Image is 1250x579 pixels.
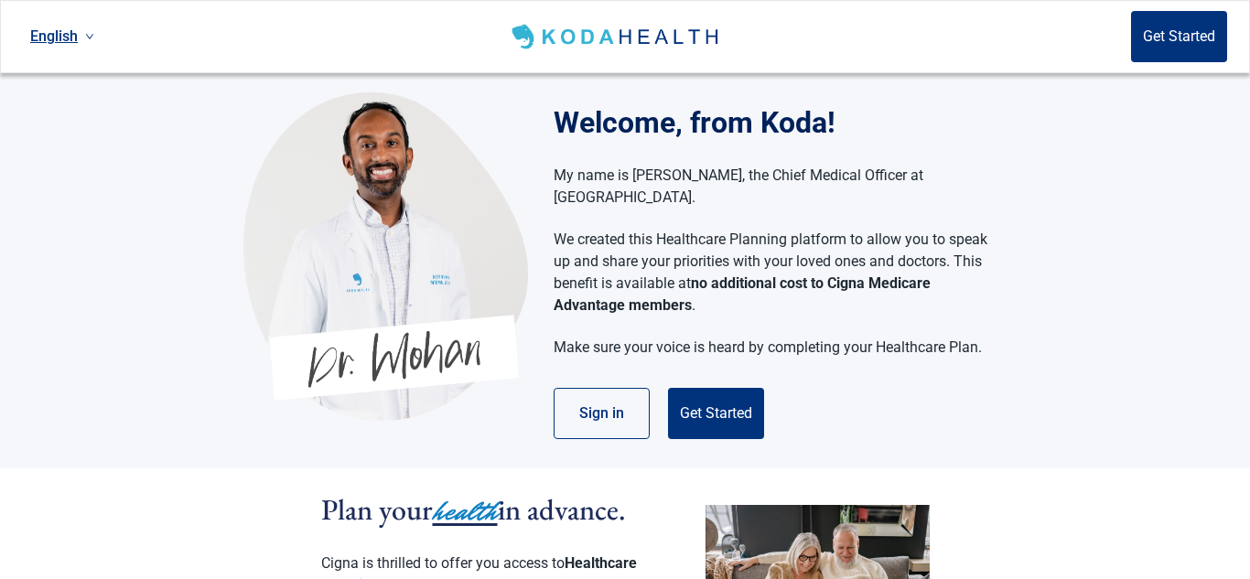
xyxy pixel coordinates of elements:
[554,388,650,439] button: Sign in
[668,388,764,439] button: Get Started
[554,165,988,209] p: My name is [PERSON_NAME], the Chief Medical Officer at [GEOGRAPHIC_DATA].
[1131,11,1227,62] button: Get Started
[554,101,1007,145] h1: Welcome, from Koda!
[23,21,102,51] a: Current language: English
[554,274,931,314] strong: no additional cost to Cigna Medicare Advantage members
[433,491,498,531] span: health
[508,22,725,51] img: Koda Health
[321,490,433,529] span: Plan your
[85,32,94,41] span: down
[498,490,626,529] span: in advance.
[321,554,565,572] span: Cigna is thrilled to offer you access to
[243,91,528,421] img: Koda Health
[554,229,988,316] p: We created this Healthcare Planning platform to allow you to speak up and share your priorities w...
[554,337,988,359] p: Make sure your voice is heard by completing your Healthcare Plan.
